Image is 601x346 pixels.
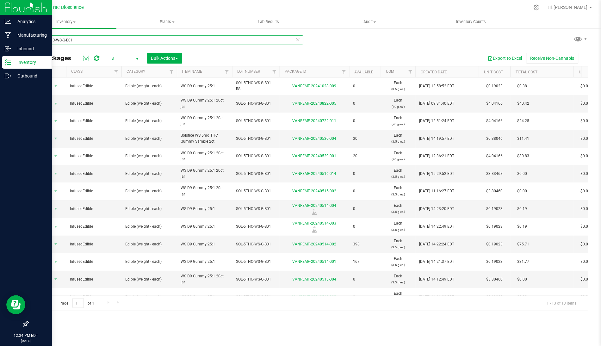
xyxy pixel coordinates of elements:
[125,224,173,230] span: Edible (weight - each)
[236,171,276,177] span: SOL-5THC-WS-G-B01
[542,298,582,308] span: 1 - 13 of 13 items
[339,66,349,77] a: Filter
[421,70,447,74] a: Created Date
[548,5,589,10] span: Hi, [PERSON_NAME]!
[181,259,228,265] span: WS D9 Gummy 25:1
[125,188,173,194] span: Edible (weight - each)
[147,53,182,64] button: Bulk Actions
[514,275,530,284] span: $0.00
[181,168,228,180] span: WS D9 Gummy 25:1 20ct jar
[236,118,276,124] span: SOL-5THC-WS-G-B01
[514,169,530,178] span: $0.00
[385,185,412,197] span: Each
[385,256,412,268] span: Each
[11,72,49,80] p: Outbound
[125,136,173,142] span: Edible (weight - each)
[353,118,377,124] span: 0
[479,182,511,200] td: $3.80460
[419,241,455,247] span: [DATE] 14:22:24 EDT
[249,19,288,25] span: Lab Results
[70,118,118,124] span: InfusedEdible
[405,66,416,77] a: Filter
[52,222,60,231] span: select
[125,276,173,282] span: Edible (weight - each)
[181,150,228,162] span: WS D9 Gummy 25:1 20ct jar
[319,19,420,25] span: Audit
[385,244,412,250] p: (3.5 g ea.)
[52,275,60,284] span: select
[479,113,511,130] td: $4.04166
[11,45,49,53] p: Inbound
[514,292,530,301] span: $0.00
[181,241,228,247] span: WS D9 Gummy 25:1
[293,84,337,88] a: VANREMF-20241028-009
[70,276,118,282] span: InfusedEdible
[181,206,228,212] span: WS D9 Gummy 25:1
[237,69,260,74] a: Lot Number
[28,35,303,45] input: Search Package ID, Item Name, SKU, Lot or Part Number...
[72,298,84,308] input: 1
[578,240,600,249] span: $0.00000
[353,259,377,265] span: 167
[484,70,503,74] a: Unit Cost
[293,277,337,281] a: VANREMF-20240513-004
[319,15,420,28] a: Audit
[236,80,276,92] span: SOL-5THC-WS-G-B01 RS
[71,69,83,74] a: Class
[579,70,599,74] a: Unit Price
[52,187,60,196] span: select
[293,259,337,264] a: VANREMF-20240514-001
[514,187,530,196] span: $0.00
[526,53,579,64] button: Receive Non-Cannabis
[293,242,337,246] a: VANREMF-20240514-002
[479,236,511,253] td: $0.19023
[353,188,377,194] span: 0
[125,83,173,89] span: Edible (weight - each)
[385,174,412,180] p: (3.5 g ea.)
[236,259,276,265] span: SOL-5THC-WS-G-B01
[33,55,77,62] span: All Packages
[125,206,173,212] span: Edible (weight - each)
[385,86,412,92] p: (3.5 g ea.)
[514,99,533,108] span: $40.42
[125,259,173,265] span: Edible (weight - each)
[293,171,337,176] a: VANREMF-20240516-014
[70,241,118,247] span: InfusedEdible
[70,206,118,212] span: InfusedEdible
[578,204,600,213] span: $0.00000
[52,99,60,108] span: select
[578,134,600,143] span: $0.00000
[421,15,522,28] a: Inventory Counts
[353,294,377,300] span: 0
[353,276,377,282] span: 0
[54,298,100,308] span: Page of 1
[236,206,276,212] span: SOL-5THC-WS-G-B01
[125,118,173,124] span: Edible (weight - each)
[419,153,455,159] span: [DATE] 12:36:21 EDT
[70,188,118,194] span: InfusedEdible
[354,70,373,74] a: Available
[385,156,412,162] p: (70 g ea.)
[385,150,412,162] span: Each
[269,66,280,77] a: Filter
[293,101,337,106] a: VANREMF-20240822-005
[70,224,118,230] span: InfusedEdible
[236,101,276,107] span: SOL-5THC-WS-G-B01
[70,83,118,89] span: InfusedEdible
[293,189,337,193] a: VANREMF-20240515-002
[479,218,511,236] td: $0.19023
[479,148,511,165] td: $4.04166
[236,241,276,247] span: SOL-5THC-WS-G-B01
[52,134,60,143] span: select
[385,80,412,92] span: Each
[514,116,533,126] span: $24.25
[181,115,228,127] span: WS D9 Gummy 25:1 20ct jar
[578,116,600,126] span: $0.00000
[385,139,412,145] p: (3.5 g ea.)
[385,121,412,127] p: (70 g ea.)
[182,69,202,74] a: Item Name
[353,241,377,247] span: 398
[385,97,412,109] span: Each
[181,83,228,89] span: WS D9 Gummy 25:1
[11,31,49,39] p: Manufacturing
